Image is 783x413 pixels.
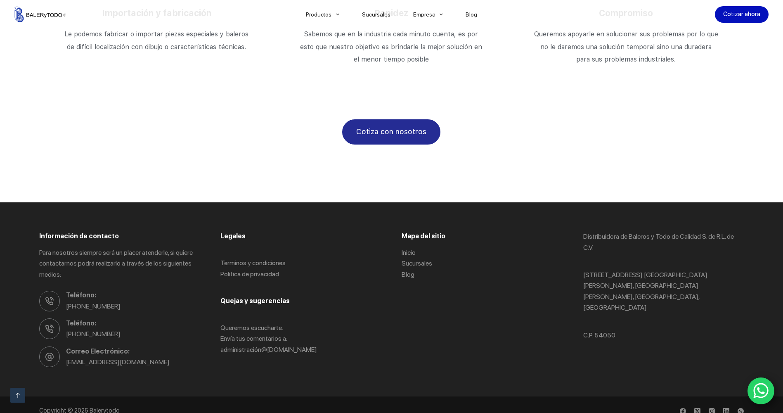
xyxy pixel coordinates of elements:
a: Blog [402,271,414,278]
span: Queremos apoyarle en solucionar sus problemas por lo que no le daremos una solución temporal sino... [534,30,720,63]
a: Terminos y condiciones [220,259,286,267]
span: Correo Electrónico: [66,346,200,357]
span: Sabemos que en la industria cada minuto cuenta, es por esto que nuestro objetivo es brindarle la ... [300,30,484,63]
p: Queremos escucharte. Envía tus comentarios a: administració n@[DOMAIN_NAME] [220,323,381,355]
span: Cotiza con nosotros [356,126,426,138]
span: Quejas y sugerencias [220,297,290,305]
a: [EMAIL_ADDRESS][DOMAIN_NAME] [66,358,170,366]
a: WhatsApp [748,377,775,405]
p: [STREET_ADDRESS] [GEOGRAPHIC_DATA][PERSON_NAME], [GEOGRAPHIC_DATA][PERSON_NAME], [GEOGRAPHIC_DATA... [583,270,744,313]
a: Politica de privacidad [220,270,279,278]
a: Cotiza con nosotros [342,119,440,145]
h3: Mapa del sitio [402,231,562,241]
a: Ir arriba [10,388,25,403]
a: Inicio [402,249,416,256]
a: Cotizar ahora [715,6,769,23]
a: Sucursales [402,259,432,267]
span: Le podemos fabricar o importar piezas especiales y baleros de difícil localización con dibujo o c... [64,30,251,50]
span: Teléfono: [66,290,200,301]
p: C.P. 54050 [583,330,744,341]
p: Para nosotros siempre será un placer atenderle, si quiere contactarnos podrá realizarlo a través ... [39,247,200,280]
p: Distribuidora de Baleros y Todo de Calidad S. de R.L. de C.V. [583,231,744,253]
span: Teléfono: [66,318,200,329]
h3: Información de contacto [39,231,200,241]
span: Legales [220,232,246,240]
a: [PHONE_NUMBER] [66,330,121,338]
a: [PHONE_NUMBER] [66,302,121,310]
img: Balerytodo [14,7,66,22]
